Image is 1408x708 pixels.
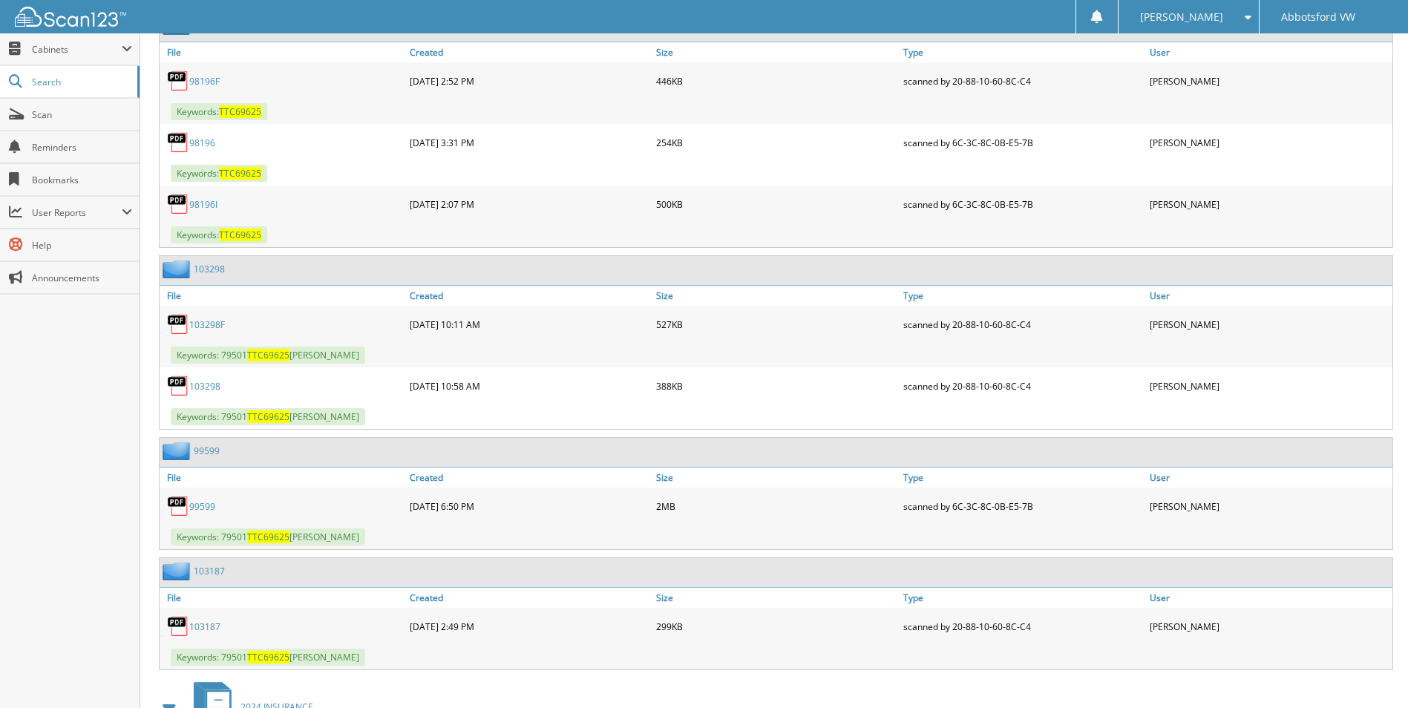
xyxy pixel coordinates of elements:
span: Bookmarks [32,174,132,186]
span: TTC69625 [247,349,289,361]
span: Cabinets [32,43,122,56]
a: Created [406,42,652,62]
div: [DATE] 2:07 PM [406,189,652,219]
img: PDF.png [167,70,189,92]
div: [PERSON_NAME] [1146,371,1392,401]
span: Reminders [32,141,132,154]
span: Scan [32,108,132,121]
img: scan123-logo-white.svg [15,7,126,27]
img: PDF.png [167,615,189,637]
span: Keywords: 79501 [PERSON_NAME] [171,347,365,364]
div: 299KB [652,612,899,641]
div: [DATE] 6:50 PM [406,491,652,521]
span: Keywords: 79501 [PERSON_NAME] [171,408,365,425]
div: 527KB [652,309,899,339]
div: scanned by 6C-3C-8C-0B-E5-7B [900,128,1146,157]
img: PDF.png [167,131,189,154]
a: Type [900,468,1146,488]
a: Created [406,588,652,608]
div: [DATE] 2:49 PM [406,612,652,641]
span: TTC69625 [219,105,261,118]
a: 103298F [189,318,225,331]
div: [DATE] 10:58 AM [406,371,652,401]
div: [PERSON_NAME] [1146,309,1392,339]
a: Created [406,286,652,306]
img: PDF.png [167,375,189,397]
a: 99599 [194,445,220,457]
div: scanned by 6C-3C-8C-0B-E5-7B [900,189,1146,219]
iframe: Chat Widget [1334,637,1408,708]
a: 103187 [189,620,220,633]
a: File [160,588,406,608]
div: scanned by 20-88-10-60-8C-C4 [900,371,1146,401]
img: folder2.png [163,442,194,460]
div: 2MB [652,491,899,521]
a: 103298 [194,263,225,275]
img: folder2.png [163,562,194,580]
a: Size [652,42,899,62]
span: TTC69625 [219,229,261,241]
div: [PERSON_NAME] [1146,66,1392,96]
a: File [160,468,406,488]
div: [PERSON_NAME] [1146,491,1392,521]
div: 254KB [652,128,899,157]
img: PDF.png [167,313,189,335]
div: [DATE] 2:52 PM [406,66,652,96]
div: scanned by 20-88-10-60-8C-C4 [900,66,1146,96]
div: scanned by 6C-3C-8C-0B-E5-7B [900,491,1146,521]
div: [PERSON_NAME] [1146,189,1392,219]
span: User Reports [32,206,122,219]
a: Type [900,42,1146,62]
span: Keywords: 79501 [PERSON_NAME] [171,649,365,666]
a: 98196 [189,137,215,149]
a: 103187 [194,565,225,577]
div: 500KB [652,189,899,219]
span: TTC69625 [219,167,261,180]
span: TTC69625 [247,531,289,543]
a: 98196I [189,198,217,211]
span: Keywords: [171,226,267,243]
a: User [1146,286,1392,306]
div: [DATE] 3:31 PM [406,128,652,157]
img: PDF.png [167,193,189,215]
a: Created [406,468,652,488]
a: Size [652,588,899,608]
a: User [1146,468,1392,488]
a: 99599 [189,500,215,513]
span: Abbotsford VW [1281,13,1355,22]
div: [DATE] 10:11 AM [406,309,652,339]
a: User [1146,588,1392,608]
div: 388KB [652,371,899,401]
div: [PERSON_NAME] [1146,612,1392,641]
span: Keywords: [171,165,267,182]
div: [PERSON_NAME] [1146,128,1392,157]
span: [PERSON_NAME] [1140,13,1223,22]
a: File [160,42,406,62]
a: 98196F [189,75,220,88]
span: TTC69625 [247,651,289,663]
img: folder2.png [163,260,194,278]
a: Size [652,468,899,488]
div: scanned by 20-88-10-60-8C-C4 [900,612,1146,641]
a: Type [900,286,1146,306]
span: Keywords: 79501 [PERSON_NAME] [171,528,365,545]
div: scanned by 20-88-10-60-8C-C4 [900,309,1146,339]
a: User [1146,42,1392,62]
span: TTC69625 [247,410,289,423]
a: Size [652,286,899,306]
a: File [160,286,406,306]
span: Search [32,76,130,88]
a: Type [900,588,1146,608]
img: PDF.png [167,495,189,517]
span: Keywords: [171,103,267,120]
span: Help [32,239,132,252]
div: 446KB [652,66,899,96]
a: 103298 [189,380,220,393]
span: Announcements [32,272,132,284]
